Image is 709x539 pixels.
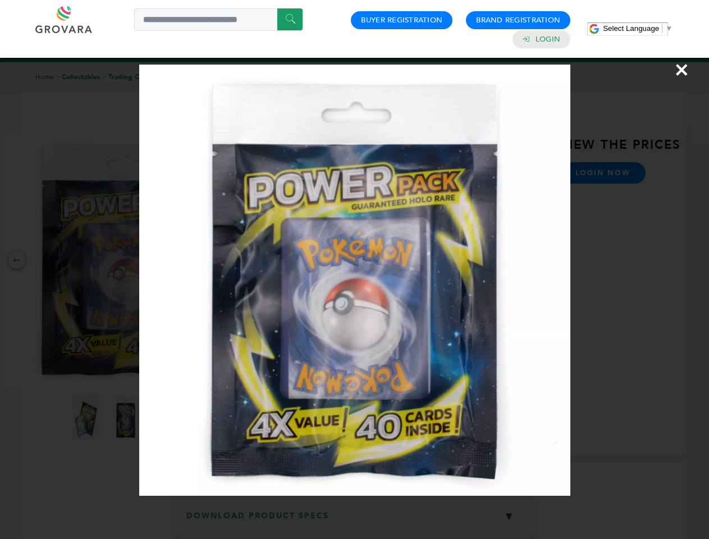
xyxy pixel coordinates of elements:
input: Search a product or brand... [134,8,303,31]
span: × [674,54,689,85]
a: Brand Registration [476,15,560,25]
span: ​ [662,24,662,33]
span: Select Language [603,24,659,33]
a: Login [536,34,560,44]
span: ▼ [665,24,673,33]
a: Select Language​ [603,24,673,33]
a: Buyer Registration [361,15,442,25]
img: Image Preview [139,65,570,496]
